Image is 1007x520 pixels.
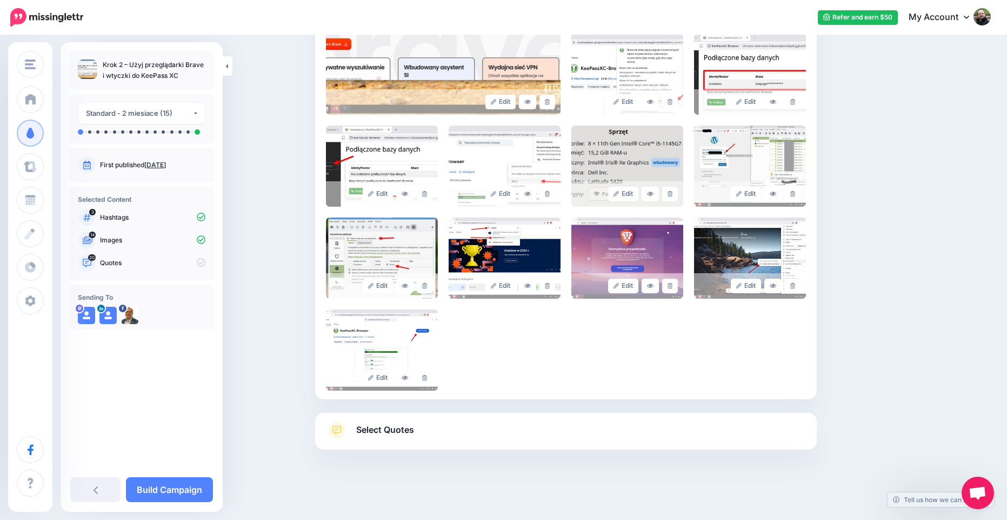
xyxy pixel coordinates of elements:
img: d02fda0639e9f47a7dbdf4c779591048_large.jpg [449,218,561,299]
img: e780fe153c659e4b4593f13cbd983ee6_large.jpg [571,34,683,115]
a: Tell us how we can improve [888,492,994,507]
img: 1c88637031aac5df6a9ac3649ffceac3_large.jpg [694,34,806,115]
a: Edit [485,187,516,201]
img: 989389750a5cc3ae42b5b19cf7ef7c2a_large.jpg [694,126,806,207]
span: 14 [89,232,96,238]
a: Edit [363,371,394,385]
a: Edit [485,95,516,109]
button: Standard - 2 miesiace (15) [78,103,205,124]
h4: Selected Content [78,195,205,203]
a: Select Quotes [326,422,806,450]
img: Missinglettr [10,8,83,27]
p: Images [100,235,205,245]
img: user_default_image.png [78,307,95,324]
span: Select Quotes [356,423,414,437]
img: 0ad637cfb59642dc6bcba89c108b083d_large.jpg [694,218,806,299]
img: menu.png [25,60,36,69]
img: 0d1cfce440430365f0eb2602284b7813_large.jpg [571,126,683,207]
p: Krok 2 – Użyj przeglądarki Brave i wtyczki do KeePass XC [103,60,205,81]
a: My Account [898,4,991,31]
img: b83cb48b5ca1b4c982e6161911d77c2c_large.jpg [326,126,438,207]
a: Edit [363,187,394,201]
img: user_default_image.png [99,307,117,324]
a: Edit [731,187,762,201]
a: Otwarty czat [962,477,994,509]
a: Refer and earn $50 [818,10,898,25]
img: b606a2c7cc5a32e3947439300a9d188d_thumb.jpg [78,60,97,79]
p: Hashtags [100,213,205,222]
p: First published [100,160,205,170]
p: Quotes [100,258,205,268]
span: 20 [88,254,96,261]
img: 558f57e980d6793266000ac25782dc23_large.jpg [326,218,438,299]
img: f2dce78c2eaaab2ea1a21b6a92845a02_large.jpg [326,310,438,391]
span: 3 [89,209,96,215]
a: Edit [731,95,762,109]
a: Edit [731,279,762,293]
a: [DATE] [144,161,166,169]
a: Edit [608,187,639,201]
a: Edit [485,279,516,293]
div: Standard - 2 miesiace (15) [86,107,192,120]
a: Edit [608,279,639,293]
img: 489377173_122102508986825540_6916578878396206131_n-bsa153311.jpg [121,307,138,324]
a: Edit [608,95,639,109]
img: dd01390c07eccecaa1c5c8c002715063_large.jpg [449,126,561,207]
a: Edit [363,279,394,293]
h4: Sending To [78,293,205,301]
img: bfc8c9bb69db87595f50085830581c96_large.jpg [571,218,683,299]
